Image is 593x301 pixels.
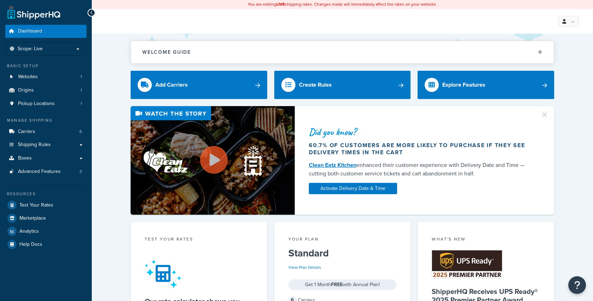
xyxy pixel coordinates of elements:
[18,169,61,175] span: Advanced Features
[80,87,82,93] span: 1
[18,155,32,161] span: Boxes
[309,142,532,156] div: 60.7% of customers are more likely to purchase if they see delivery times in the cart
[309,161,357,169] a: Clean Eatz Kitchen
[418,71,554,99] a: Explore Features
[288,236,397,244] div: Your Plan
[5,25,86,38] a: Dashboard
[442,80,485,90] div: Explore Features
[145,236,253,244] div: Test your rates
[79,169,82,175] span: 3
[79,129,82,135] span: 6
[5,225,86,238] a: Analytics
[5,191,86,197] div: Resources
[155,80,188,90] div: Add Carriers
[5,212,86,225] a: Marketplace
[274,71,411,99] a: Create Rules
[568,276,586,294] button: Open Resource Center
[18,87,34,93] span: Origins
[5,165,86,178] a: Advanced Features3
[309,183,397,194] a: Activate Delivery Date & Time
[18,28,42,34] span: Dashboard
[5,138,86,151] a: Shipping Rules
[5,70,86,83] a: Websites1
[331,281,343,288] strong: FREE
[19,215,46,221] span: Marketplace
[5,125,86,138] a: Carriers6
[5,117,86,123] div: Manage Shipping
[5,152,86,165] a: Boxes
[5,199,86,212] a: Test Your Rates
[131,71,267,99] a: Add Carriers
[18,101,55,107] span: Pickup Locations
[18,142,51,148] span: Shipping Rules
[309,127,532,137] div: Did you know?
[299,80,332,90] div: Create Rules
[5,97,86,110] a: Pickup Locations1
[131,106,295,215] img: Video thumbnail
[288,279,397,290] div: Get 1 Month with Annual Plan!
[5,84,86,97] a: Origins1
[18,129,35,135] span: Carriers
[288,264,321,271] a: View Plan Details
[131,41,554,63] button: Welcome Guide
[80,74,82,80] span: 1
[19,242,42,248] span: Help Docs
[142,50,191,55] h2: Welcome Guide
[288,248,397,259] h5: Standard
[18,74,38,80] span: Websites
[432,236,540,244] div: What's New
[5,165,86,178] li: Advanced Features
[5,84,86,97] li: Origins
[19,202,53,208] span: Test Your Rates
[309,161,532,178] div: enhanced their customer experience with Delivery Date and Time — cutting both customer service ti...
[276,1,285,7] b: LIVE
[5,63,86,69] div: Basic Setup
[80,101,82,107] span: 1
[5,70,86,83] li: Websites
[5,125,86,138] li: Carriers
[5,97,86,110] li: Pickup Locations
[19,228,39,235] span: Analytics
[18,46,43,52] span: Scope: Live
[5,238,86,251] a: Help Docs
